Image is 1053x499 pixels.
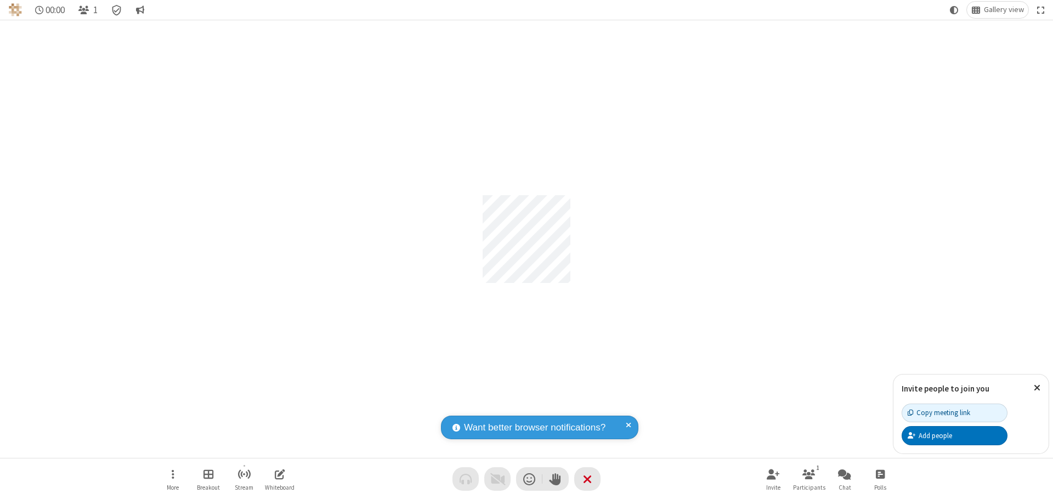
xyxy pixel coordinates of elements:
[1033,2,1049,18] button: Fullscreen
[542,467,569,491] button: Raise hand
[902,383,989,394] label: Invite people to join you
[235,484,253,491] span: Stream
[46,5,65,15] span: 00:00
[93,5,98,15] span: 1
[197,484,220,491] span: Breakout
[839,484,851,491] span: Chat
[793,484,825,491] span: Participants
[73,2,102,18] button: Open participant list
[792,463,825,495] button: Open participant list
[167,484,179,491] span: More
[263,463,296,495] button: Open shared whiteboard
[946,2,963,18] button: Using system theme
[156,463,189,495] button: Open menu
[828,463,861,495] button: Open chat
[228,463,261,495] button: Start streaming
[516,467,542,491] button: Send a reaction
[464,421,605,435] span: Want better browser notifications?
[813,463,823,473] div: 1
[265,484,295,491] span: Whiteboard
[574,467,601,491] button: End or leave meeting
[106,2,127,18] div: Meeting details Encryption enabled
[984,5,1024,14] span: Gallery view
[902,404,1007,422] button: Copy meeting link
[1026,375,1049,401] button: Close popover
[766,484,780,491] span: Invite
[9,3,22,16] img: QA Selenium DO NOT DELETE OR CHANGE
[967,2,1028,18] button: Change layout
[757,463,790,495] button: Invite participants (⌘+Shift+I)
[131,2,149,18] button: Conversation
[874,484,886,491] span: Polls
[192,463,225,495] button: Manage Breakout Rooms
[452,467,479,491] button: Audio problem - check your Internet connection or call by phone
[31,2,70,18] div: Timer
[484,467,511,491] button: Video
[864,463,897,495] button: Open poll
[902,426,1007,445] button: Add people
[908,407,970,418] div: Copy meeting link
